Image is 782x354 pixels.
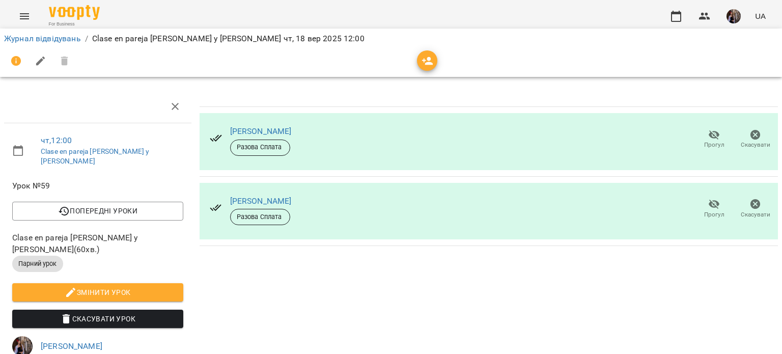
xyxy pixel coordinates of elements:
[755,11,766,21] span: UA
[735,125,776,154] button: Скасувати
[230,126,292,136] a: [PERSON_NAME]
[49,5,100,20] img: Voopty Logo
[230,196,292,206] a: [PERSON_NAME]
[20,313,175,325] span: Скасувати Урок
[693,195,735,223] button: Прогул
[49,21,100,28] span: For Business
[12,232,183,256] span: Clase en pareja [PERSON_NAME] y [PERSON_NAME] ( 60 хв. )
[12,310,183,328] button: Скасувати Урок
[12,283,183,302] button: Змінити урок
[231,212,290,222] span: Разова Сплата
[231,143,290,152] span: Разова Сплата
[4,34,81,43] a: Журнал відвідувань
[20,286,175,298] span: Змінити урок
[735,195,776,223] button: Скасувати
[12,202,183,220] button: Попередні уроки
[20,205,175,217] span: Попередні уроки
[704,210,724,219] span: Прогул
[4,33,778,45] nav: breadcrumb
[741,210,770,219] span: Скасувати
[12,180,183,192] span: Урок №59
[693,125,735,154] button: Прогул
[751,7,770,25] button: UA
[741,141,770,149] span: Скасувати
[12,259,63,268] span: Парний урок
[41,147,150,166] a: Clase en pareja [PERSON_NAME] y [PERSON_NAME]
[12,4,37,29] button: Menu
[92,33,365,45] p: Clase en pareja [PERSON_NAME] y [PERSON_NAME] чт, 18 вер 2025 12:00
[704,141,724,149] span: Прогул
[41,135,72,145] a: чт , 12:00
[41,341,102,351] a: [PERSON_NAME]
[727,9,741,23] img: 8d3efba7e3fbc8ec2cfbf83b777fd0d7.JPG
[85,33,88,45] li: /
